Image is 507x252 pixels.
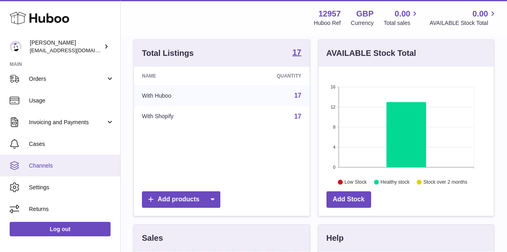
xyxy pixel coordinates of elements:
[384,8,419,27] a: 0.00 Total sales
[351,19,374,27] div: Currency
[318,8,341,19] strong: 12957
[429,19,497,27] span: AVAILABLE Stock Total
[384,19,419,27] span: Total sales
[380,179,410,185] text: Healthy stock
[29,162,114,170] span: Channels
[333,125,335,129] text: 8
[142,48,194,59] h3: Total Listings
[395,8,411,19] span: 0.00
[30,47,118,53] span: [EMAIL_ADDRESS][DOMAIN_NAME]
[292,48,301,58] a: 17
[142,233,163,244] h3: Sales
[134,67,228,85] th: Name
[29,184,114,191] span: Settings
[472,8,488,19] span: 0.00
[423,179,467,185] text: Stock over 2 months
[294,92,302,99] a: 17
[294,113,302,120] a: 17
[142,191,220,208] a: Add products
[29,97,114,104] span: Usage
[330,84,335,89] text: 16
[134,106,228,127] td: With Shopify
[333,145,335,150] text: 4
[314,19,341,27] div: Huboo Ref
[326,191,371,208] a: Add Stock
[292,48,301,56] strong: 17
[344,179,367,185] text: Low Stock
[29,140,114,148] span: Cases
[330,104,335,109] text: 12
[134,85,228,106] td: With Huboo
[326,48,416,59] h3: AVAILABLE Stock Total
[30,39,102,54] div: [PERSON_NAME]
[10,222,111,236] a: Log out
[429,8,497,27] a: 0.00 AVAILABLE Stock Total
[29,205,114,213] span: Returns
[326,233,344,244] h3: Help
[10,41,22,53] img: info@laipaca.com
[29,119,106,126] span: Invoicing and Payments
[29,75,106,83] span: Orders
[333,165,335,170] text: 0
[228,67,309,85] th: Quantity
[356,8,374,19] strong: GBP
